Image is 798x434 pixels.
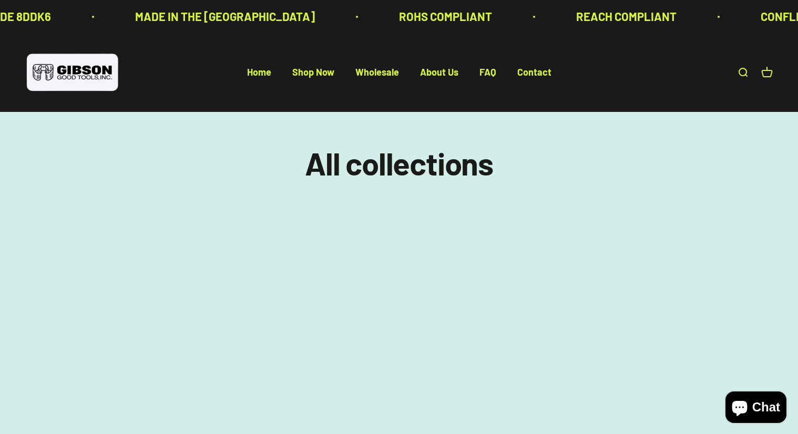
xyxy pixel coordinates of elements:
[517,67,551,78] a: Contact
[420,67,458,78] a: About Us
[479,67,496,78] a: FAQ
[576,7,676,26] p: REACH COMPLIANT
[355,67,399,78] a: Wholesale
[398,7,492,26] p: ROHS COMPLIANT
[25,146,773,180] h1: All collections
[247,67,271,78] a: Home
[292,67,334,78] a: Shop Now
[722,391,790,426] inbox-online-store-chat: Shopify online store chat
[135,7,314,26] p: MADE IN THE [GEOGRAPHIC_DATA]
